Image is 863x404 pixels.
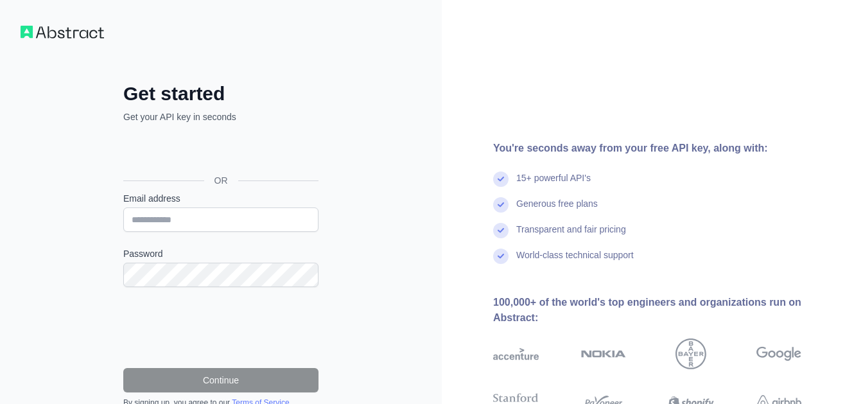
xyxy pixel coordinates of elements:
span: OR [204,174,238,187]
label: Password [123,247,318,260]
iframe: Sign in with Google Button [117,137,322,166]
div: World-class technical support [516,249,634,274]
div: Sign in with Google. Opens in new tab [123,137,316,166]
div: 15+ powerful API's [516,171,591,197]
img: google [756,338,802,369]
img: nokia [581,338,627,369]
img: Workflow [21,26,104,39]
div: You're seconds away from your free API key, along with: [493,141,842,156]
iframe: reCAPTCHA [123,303,318,353]
img: check mark [493,249,509,264]
img: bayer [676,338,706,369]
h2: Get started [123,82,318,105]
div: Transparent and fair pricing [516,223,626,249]
img: accenture [493,338,539,369]
img: check mark [493,223,509,238]
button: Continue [123,368,318,392]
div: 100,000+ of the world's top engineers and organizations run on Abstract: [493,295,842,326]
p: Get your API key in seconds [123,110,318,123]
label: Email address [123,192,318,205]
div: Generous free plans [516,197,598,223]
img: check mark [493,197,509,213]
img: check mark [493,171,509,187]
